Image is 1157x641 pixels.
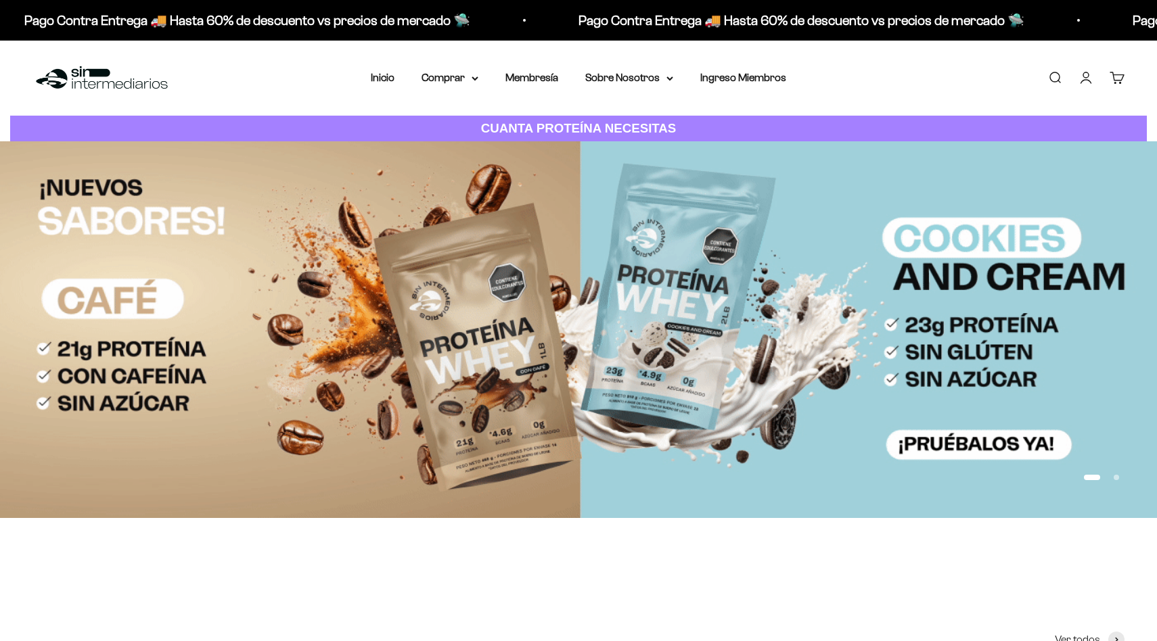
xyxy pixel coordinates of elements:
strong: CUANTA PROTEÍNA NECESITAS [481,121,677,135]
a: Ingreso Miembros [700,72,786,83]
a: Inicio [371,72,394,83]
summary: Comprar [422,69,478,87]
a: CUANTA PROTEÍNA NECESITAS [10,116,1147,142]
a: Membresía [505,72,558,83]
summary: Sobre Nosotros [585,69,673,87]
p: Pago Contra Entrega 🚚 Hasta 60% de descuento vs precios de mercado 🛸 [524,9,970,31]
